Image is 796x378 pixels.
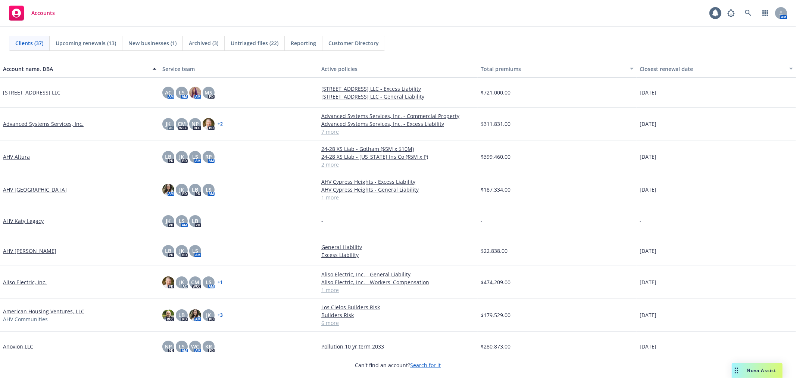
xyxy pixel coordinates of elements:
[56,39,116,47] span: Upcoming renewals (13)
[192,217,198,225] span: LB
[206,311,211,319] span: JK
[179,343,185,350] span: LS
[321,319,475,327] a: 6 more
[166,217,171,225] span: JK
[640,311,656,319] span: [DATE]
[31,10,55,16] span: Accounts
[640,120,656,128] span: [DATE]
[191,278,199,286] span: CM
[640,186,656,193] span: [DATE]
[3,120,84,128] a: Advanced Systems Services, Inc.
[481,217,483,225] span: -
[3,343,33,350] a: Anovion LLC
[640,153,656,161] span: [DATE]
[741,6,756,21] a: Search
[178,120,186,128] span: CM
[640,65,785,73] div: Closest renewal date
[640,343,656,350] span: [DATE]
[321,303,475,311] a: Los Cielos Builders Risk
[640,217,642,225] span: -
[3,315,48,323] span: AHV Communities
[321,153,475,161] a: 24-28 XS LIab - [US_STATE] Ins Co ($5M x P)
[205,153,212,161] span: RP
[640,89,656,96] span: [DATE]
[640,278,656,286] span: [DATE]
[6,3,58,24] a: Accounts
[321,128,475,136] a: 7 more
[179,247,184,255] span: JK
[178,311,185,319] span: LB
[3,307,84,315] a: American Housing Ventures, LLC
[481,247,508,255] span: $22,838.00
[165,247,171,255] span: LB
[355,361,441,369] span: Can't find an account?
[321,251,475,259] a: Excess Liability
[411,362,441,369] a: Search for it
[3,65,148,73] div: Account name, DBA
[481,311,511,319] span: $179,529.00
[206,278,212,286] span: LS
[732,363,783,378] button: Nova Assist
[179,89,185,96] span: LS
[321,311,475,319] a: Builders Risk
[481,153,511,161] span: $399,460.00
[321,120,475,128] a: Advanced Systems Services, Inc. - Excess Liability
[747,367,777,374] span: Nova Assist
[321,270,475,278] a: Aliso Electric, Inc. - General Liability
[179,153,184,161] span: JK
[231,39,278,47] span: Untriaged files (22)
[321,193,475,201] a: 1 more
[321,343,475,350] a: Pollution 10 yr term 2033
[162,184,174,196] img: photo
[3,278,47,286] a: Aliso Electric, Inc.
[191,120,199,128] span: NP
[321,243,475,251] a: General Liability
[218,313,223,317] a: + 3
[192,153,198,161] span: LS
[203,118,215,130] img: photo
[218,280,223,285] a: + 1
[724,6,739,21] a: Report a Bug
[218,122,223,126] a: + 2
[189,309,201,321] img: photo
[478,60,637,78] button: Total premiums
[165,153,171,161] span: LB
[205,89,212,96] span: MS
[321,85,475,93] a: [STREET_ADDRESS] LLC - Excess Liability
[321,145,475,153] a: 24-28 XS Liab - Gotham ($5M x $10M)
[165,89,172,96] span: AC
[166,120,171,128] span: JK
[481,343,511,350] span: $280,873.00
[481,65,626,73] div: Total premiums
[15,39,43,47] span: Clients (37)
[162,309,174,321] img: photo
[165,343,172,350] span: NP
[321,65,475,73] div: Active policies
[328,39,379,47] span: Customer Directory
[291,39,316,47] span: Reporting
[640,247,656,255] span: [DATE]
[192,186,198,193] span: LB
[3,247,56,255] a: AHV [PERSON_NAME]
[206,186,212,193] span: LS
[189,39,218,47] span: Archived (3)
[191,343,199,350] span: WC
[162,276,174,288] img: photo
[321,178,475,186] a: AHV Cypress Heights - Excess Liability
[481,120,511,128] span: $311,831.00
[192,247,198,255] span: LS
[758,6,773,21] a: Switch app
[321,286,475,294] a: 1 more
[159,60,319,78] button: Service team
[732,363,741,378] div: Drag to move
[321,278,475,286] a: Aliso Electric, Inc. - Workers' Compensation
[481,186,511,193] span: $187,334.00
[481,278,511,286] span: $474,209.00
[3,186,67,193] a: AHV [GEOGRAPHIC_DATA]
[3,217,44,225] a: AHV Katy Legacy
[179,278,184,286] span: JK
[128,39,177,47] span: New businesses (1)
